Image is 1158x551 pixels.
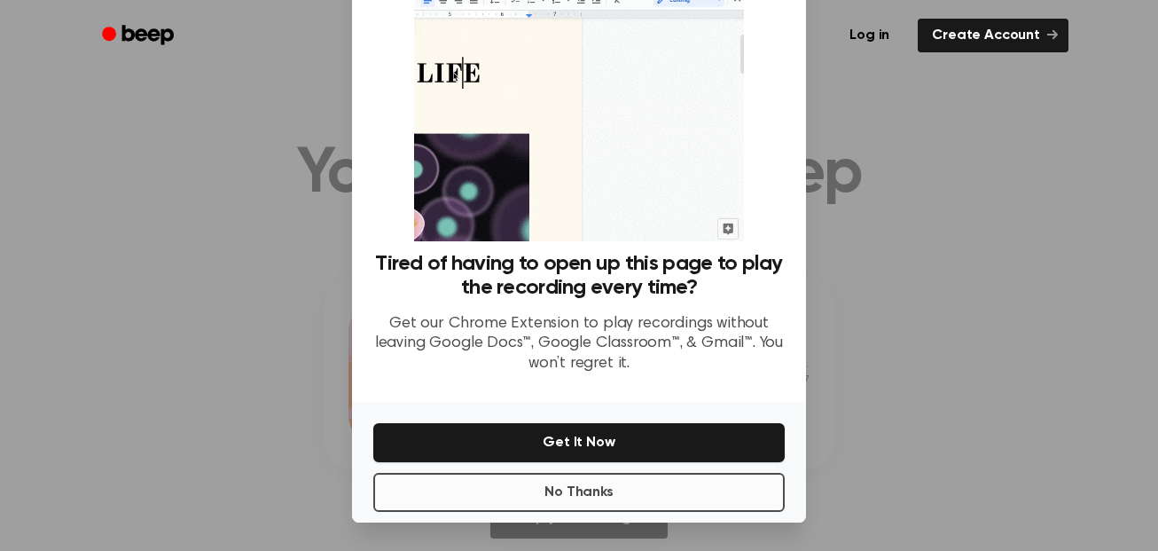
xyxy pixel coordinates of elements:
button: No Thanks [373,473,785,512]
button: Get It Now [373,423,785,462]
p: Get our Chrome Extension to play recordings without leaving Google Docs™, Google Classroom™, & Gm... [373,314,785,374]
a: Beep [90,19,190,53]
a: Create Account [918,19,1068,52]
h3: Tired of having to open up this page to play the recording every time? [373,252,785,300]
a: Log in [832,15,907,56]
